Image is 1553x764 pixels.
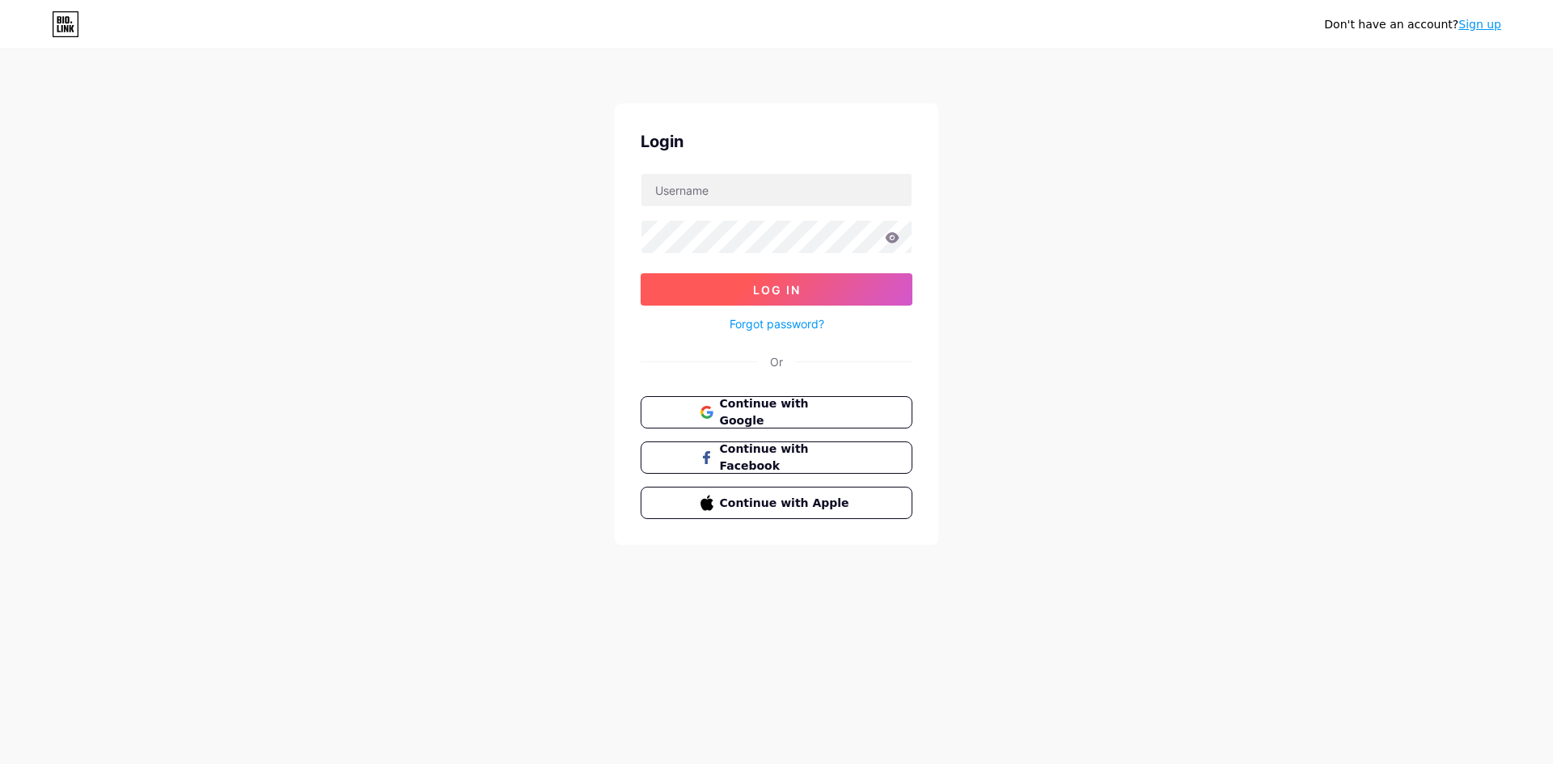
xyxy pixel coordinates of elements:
a: Sign up [1458,18,1501,31]
div: Login [641,129,912,154]
div: Or [770,353,783,370]
input: Username [641,174,912,206]
button: Continue with Apple [641,487,912,519]
div: Don't have an account? [1324,16,1501,33]
button: Continue with Google [641,396,912,428]
span: Log In [753,283,801,297]
span: Continue with Google [720,395,853,429]
a: Forgot password? [730,315,824,332]
button: Log In [641,273,912,306]
span: Continue with Apple [720,495,853,512]
span: Continue with Facebook [720,441,853,475]
button: Continue with Facebook [641,441,912,474]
